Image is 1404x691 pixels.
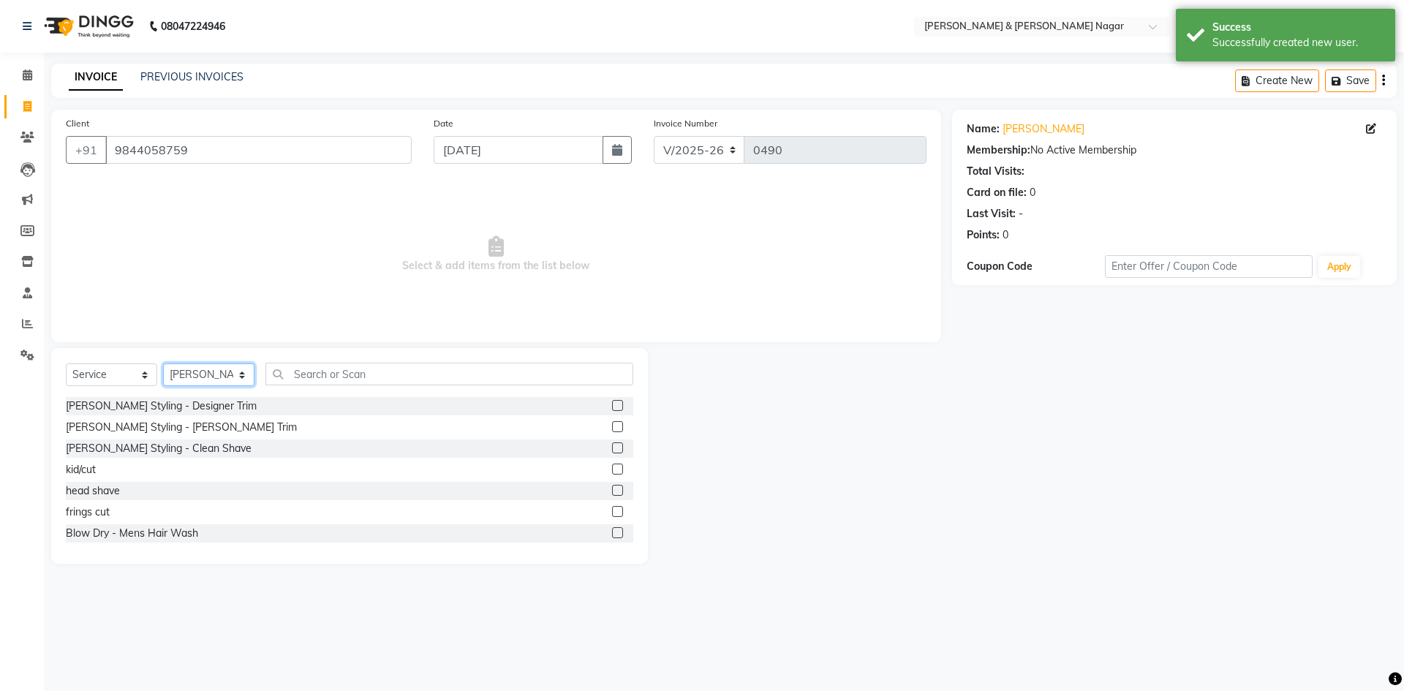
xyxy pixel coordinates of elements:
[967,143,1382,158] div: No Active Membership
[140,70,244,83] a: PREVIOUS INVOICES
[967,121,1000,137] div: Name:
[967,143,1030,158] div: Membership:
[69,64,123,91] a: INVOICE
[967,206,1016,222] div: Last Visit:
[37,6,137,47] img: logo
[161,6,225,47] b: 08047224946
[1105,255,1313,278] input: Enter Offer / Coupon Code
[66,136,107,164] button: +91
[1003,227,1008,243] div: 0
[66,441,252,456] div: [PERSON_NAME] Styling - Clean Shave
[66,181,926,328] span: Select & add items from the list below
[265,363,633,385] input: Search or Scan
[66,420,297,435] div: [PERSON_NAME] Styling - [PERSON_NAME] Trim
[66,483,120,499] div: head shave
[654,117,717,130] label: Invoice Number
[66,117,89,130] label: Client
[967,164,1024,179] div: Total Visits:
[1003,121,1084,137] a: [PERSON_NAME]
[967,227,1000,243] div: Points:
[66,526,198,541] div: Blow Dry - Mens Hair Wash
[1212,20,1384,35] div: Success
[1325,69,1376,92] button: Save
[66,505,110,520] div: frings cut
[1318,256,1360,278] button: Apply
[1235,69,1319,92] button: Create New
[1030,185,1035,200] div: 0
[1019,206,1023,222] div: -
[967,185,1027,200] div: Card on file:
[66,462,96,477] div: kid/cut
[434,117,453,130] label: Date
[967,259,1105,274] div: Coupon Code
[105,136,412,164] input: Search by Name/Mobile/Email/Code
[1212,35,1384,50] div: Successfully created new user.
[66,399,257,414] div: [PERSON_NAME] Styling - Designer Trim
